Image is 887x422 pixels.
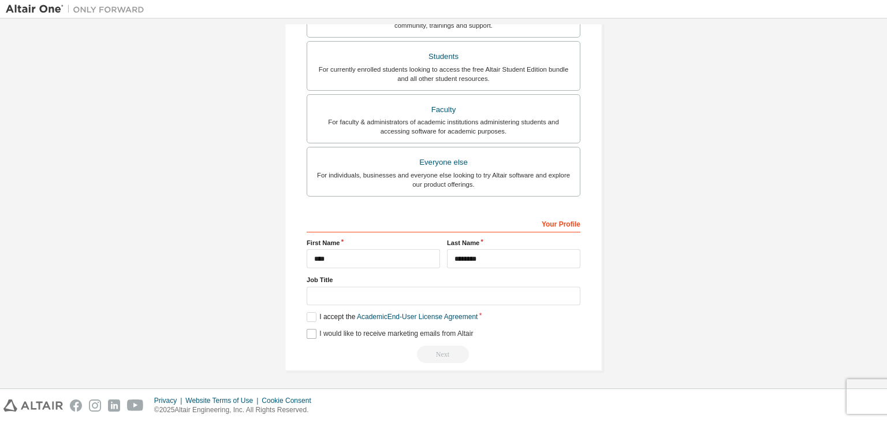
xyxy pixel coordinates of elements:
[307,214,580,232] div: Your Profile
[154,405,318,415] p: © 2025 Altair Engineering, Inc. All Rights Reserved.
[314,171,573,189] div: For individuals, businesses and everyone else looking to try Altair software and explore our prod...
[6,3,150,15] img: Altair One
[307,346,580,363] div: Read and acccept EULA to continue
[314,102,573,118] div: Faculty
[127,399,144,412] img: youtube.svg
[314,65,573,83] div: For currently enrolled students looking to access the free Altair Student Edition bundle and all ...
[3,399,63,412] img: altair_logo.svg
[447,238,580,247] label: Last Name
[307,312,478,322] label: I accept the
[357,313,478,321] a: Academic End-User License Agreement
[307,275,580,284] label: Job Title
[314,117,573,136] div: For faculty & administrators of academic institutions administering students and accessing softwa...
[89,399,101,412] img: instagram.svg
[70,399,82,412] img: facebook.svg
[307,329,473,339] label: I would like to receive marketing emails from Altair
[314,154,573,171] div: Everyone else
[185,396,262,405] div: Website Terms of Use
[314,49,573,65] div: Students
[307,238,440,247] label: First Name
[108,399,120,412] img: linkedin.svg
[262,396,318,405] div: Cookie Consent
[154,396,185,405] div: Privacy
